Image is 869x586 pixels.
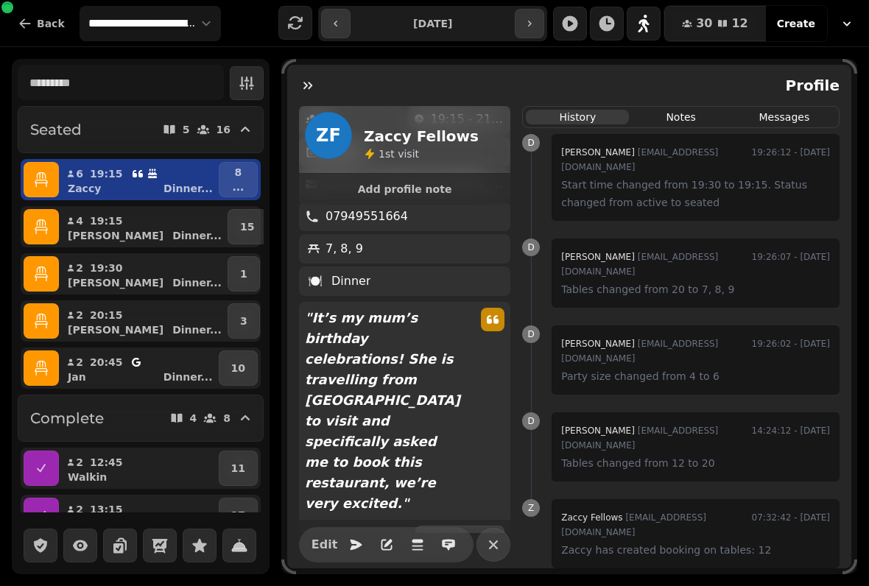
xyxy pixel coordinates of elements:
div: [EMAIL_ADDRESS][DOMAIN_NAME] [561,422,739,454]
p: Party size changed from 4 to 6 [561,367,830,385]
button: 419:15[PERSON_NAME]Dinner... [62,209,225,244]
button: 619:15ZaccyDinner... [62,162,216,197]
p: 3 [240,314,247,328]
button: 220:45JanDinner... [62,350,216,386]
p: 07949551664 [326,208,408,225]
span: Add profile note [317,184,493,194]
span: Back [37,18,65,29]
p: Dinner ... [172,275,222,290]
p: [PERSON_NAME] [68,322,163,337]
time: 19:26:07 - [DATE] [752,248,830,280]
span: D [528,417,535,426]
p: 12:45 [90,455,123,470]
button: Back [6,6,77,41]
p: Dinner [331,272,370,290]
button: 212:45Walkin [62,451,216,486]
p: 2 [75,261,84,275]
span: D [528,138,535,147]
p: 16 [217,124,231,135]
span: [PERSON_NAME] [561,426,635,436]
p: 6 [75,166,84,181]
p: [PERSON_NAME] [68,228,163,243]
p: Zaccy [68,181,101,196]
button: 8... [219,162,258,197]
div: [EMAIL_ADDRESS][DOMAIN_NAME] [561,335,739,367]
p: 4 [75,213,84,228]
p: 11 [231,461,245,476]
p: 8 [223,413,231,423]
p: Zaccy has created booking on tables: 12 [561,541,830,559]
p: 10 [231,361,245,375]
span: [PERSON_NAME] [561,252,635,262]
p: 5 [183,124,190,135]
p: 2 [75,355,84,370]
span: [PERSON_NAME] [561,339,635,349]
p: Walkin [68,470,107,484]
button: 3 [228,303,260,339]
span: 30 [696,18,712,29]
button: 219:30[PERSON_NAME]Dinner... [62,256,225,292]
button: Create [765,6,827,41]
h2: Seated [30,119,82,140]
button: 220:15[PERSON_NAME]Dinner... [62,303,225,339]
span: Zaccy Fellows [561,512,622,523]
button: Add profile note [305,180,504,199]
button: 27 [219,498,258,533]
p: 2 [75,308,84,322]
p: Tables changed from 20 to 7, 8, 9 [561,280,830,298]
button: History [526,110,629,124]
p: 27 [231,508,245,523]
span: D [528,243,535,252]
p: 1 [240,266,247,281]
button: Seated516 [18,106,264,153]
p: 2 [75,455,84,470]
button: 10 [219,350,258,386]
div: [EMAIL_ADDRESS][DOMAIN_NAME] [561,509,739,541]
span: st [385,148,398,160]
p: Dinner ... [172,228,222,243]
button: 213:15 [62,498,216,533]
span: Create [777,18,815,29]
span: [PERSON_NAME] [561,147,635,158]
p: 13:15 [90,502,123,517]
div: [EMAIL_ADDRESS][DOMAIN_NAME] [561,248,739,280]
p: Dinner ... [172,322,222,337]
button: Auto-Reply [415,526,504,555]
p: Tables changed from 12 to 20 [561,454,830,472]
p: 8 [232,165,244,180]
h2: Zaccy Fellows [364,126,479,146]
span: ZF [316,127,341,144]
p: 4 [190,413,197,423]
p: ... [232,180,244,194]
span: Edit [316,539,334,551]
p: 20:15 [90,308,123,322]
p: 15 [240,219,254,234]
p: Jan [68,370,86,384]
p: " It’s my mum’s birthday celebrations! She is travelling from [GEOGRAPHIC_DATA] to visit and spec... [299,302,469,520]
p: Start time changed from 19:30 to 19:15. Status changed from active to seated [561,176,830,211]
span: Z [528,504,534,512]
button: 1 [228,256,260,292]
button: Notes [629,110,732,124]
time: 19:26:02 - [DATE] [752,335,830,367]
button: 11 [219,451,258,486]
button: 15 [228,209,267,244]
p: Dinner ... [163,370,213,384]
h2: Complete [30,408,104,428]
span: 1 [379,148,385,160]
time: 14:24:12 - [DATE] [752,422,830,454]
span: 12 [731,18,747,29]
button: Complete48 [18,395,264,442]
button: 3012 [664,6,766,41]
p: 20:45 [90,355,123,370]
h2: Profile [779,75,840,96]
time: 07:32:42 - [DATE] [752,509,830,541]
p: 🍽️ [308,272,323,290]
p: 19:15 [90,166,123,181]
p: Dinner ... [163,181,213,196]
div: [EMAIL_ADDRESS][DOMAIN_NAME] [561,144,739,176]
p: 19:30 [90,261,123,275]
time: 19:26:12 - [DATE] [752,144,830,176]
p: [PERSON_NAME] [68,275,163,290]
p: 7, 8, 9 [326,240,363,258]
